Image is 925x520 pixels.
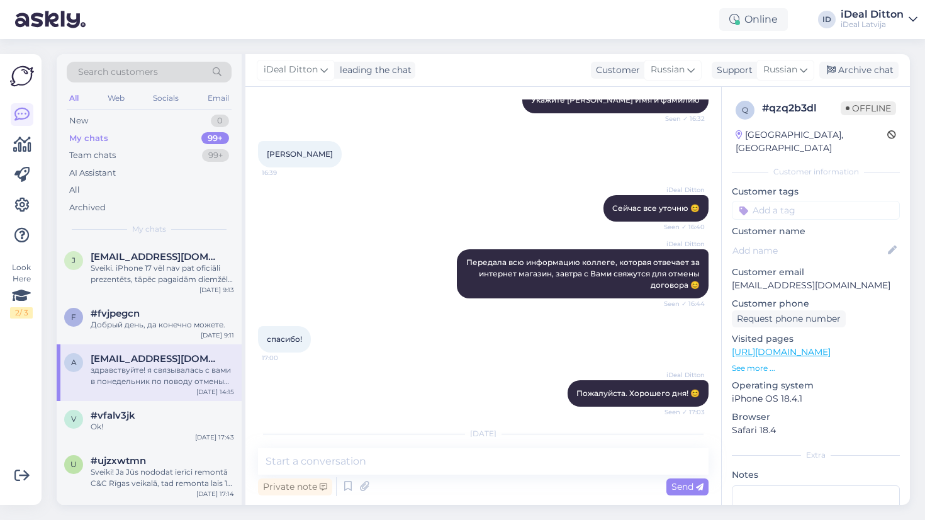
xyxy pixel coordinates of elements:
span: My chats [132,223,166,235]
span: Seen ✓ 16:32 [658,114,705,123]
span: iDeal Ditton [658,370,705,380]
div: Archive chat [819,62,899,79]
div: New [69,115,88,127]
p: [EMAIL_ADDRESS][DOMAIN_NAME] [732,279,900,292]
div: Extra [732,449,900,461]
p: Operating system [732,379,900,392]
span: Search customers [78,65,158,79]
span: iDeal Ditton [658,239,705,249]
div: My chats [69,132,108,145]
span: #ujzxwtmn [91,455,146,466]
div: All [69,184,80,196]
span: u [70,460,77,469]
span: 16:39 [262,168,309,178]
div: [DATE] 14:15 [196,387,234,397]
span: q [742,105,748,115]
span: Russian [763,63,797,77]
p: iPhone OS 18.4.1 [732,392,900,405]
div: Online [719,8,788,31]
span: f [71,312,76,322]
a: [URL][DOMAIN_NAME] [732,346,831,358]
div: 99+ [201,132,229,145]
div: 0 [211,115,229,127]
div: Web [105,90,127,106]
p: Browser [732,410,900,424]
div: Private note [258,478,332,495]
div: здравствуйте! я связывалась с вами в понедельник по поводу отмены договора, мне сказали что со мн... [91,365,234,387]
div: Ok! [91,421,234,432]
div: Customer [591,64,640,77]
span: Russian [651,63,685,77]
p: Visited pages [732,332,900,346]
div: Archived [69,201,106,214]
span: j [72,256,76,265]
span: спасибо! [267,334,302,344]
img: Askly Logo [10,64,34,88]
span: iDeal Ditton [264,63,318,77]
span: a [71,358,77,367]
span: iDeal Ditton [658,185,705,195]
div: [DATE] 17:43 [195,432,234,442]
div: ID [818,11,836,28]
a: iDeal DittoniDeal Latvija [841,9,917,30]
p: Customer tags [732,185,900,198]
div: [DATE] 9:13 [199,285,234,295]
div: Look Here [10,262,33,319]
div: Sveiki! Ja Jūs nododat ierīci remontā C&C Rīgas veikalā, tad remonta lais 1-3 dienas, ja nododat ... [91,466,234,489]
div: [DATE] 9:11 [201,331,234,340]
div: Customer information [732,166,900,178]
span: allexxandraj@gmail.com [91,353,221,365]
div: 99+ [202,149,229,162]
span: Укажите [PERSON_NAME] Имя и фамилию [531,95,700,105]
span: Seen ✓ 16:44 [658,299,705,308]
div: iDeal Ditton [841,9,904,20]
span: jasinkevicsd@gmail.com [91,251,221,263]
span: 17:00 [262,353,309,363]
p: Customer phone [732,297,900,310]
span: v [71,414,76,424]
div: All [67,90,81,106]
span: Seen ✓ 17:03 [658,407,705,417]
p: Notes [732,468,900,482]
div: AI Assistant [69,167,116,179]
span: Пожалуйста. Хорошего дня! 😊 [576,388,700,398]
div: Sveiki. iPhone 17 vēl nav pat oficiāli prezentēts, tāpēc pagaidām diemžēl nav zināms, kad tas būs... [91,263,234,285]
span: Seen ✓ 16:40 [658,222,705,232]
p: See more ... [732,363,900,374]
p: Customer name [732,225,900,238]
p: Customer email [732,266,900,279]
div: Team chats [69,149,116,162]
div: iDeal Latvija [841,20,904,30]
span: Сейчас все уточню 😊 [612,203,700,213]
div: Email [205,90,232,106]
div: Добрый день, да конечно можете. [91,319,234,331]
div: Socials [150,90,181,106]
span: Send [671,481,704,492]
div: [GEOGRAPHIC_DATA], [GEOGRAPHIC_DATA] [736,128,887,155]
div: # qzq2b3dl [762,101,841,116]
span: [PERSON_NAME] [267,149,333,159]
span: #fvjpegcn [91,308,140,319]
input: Add a tag [732,201,900,220]
p: Safari 18.4 [732,424,900,437]
div: Support [712,64,753,77]
span: Offline [841,101,896,115]
span: Передала всю информацию коллеге, которая отвечает за интернет магазин, завтра с Вами свяжутся для... [466,257,702,290]
div: [DATE] [258,428,709,439]
input: Add name [732,244,885,257]
div: Request phone number [732,310,846,327]
div: [DATE] 17:14 [196,489,234,499]
div: leading the chat [335,64,412,77]
span: #vfalv3jk [91,410,135,421]
div: 2 / 3 [10,307,33,319]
